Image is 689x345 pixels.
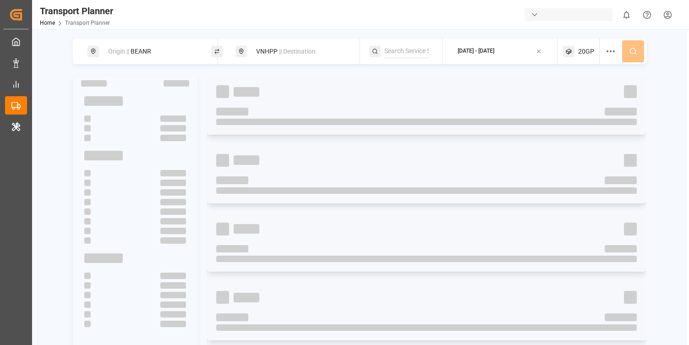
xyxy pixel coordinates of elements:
[251,43,350,60] div: VNHPP
[616,5,637,25] button: show 0 new notifications
[637,5,657,25] button: Help Center
[108,48,129,55] span: Origin ||
[458,47,494,55] div: [DATE] - [DATE]
[448,43,552,60] button: [DATE] - [DATE]
[578,47,594,56] span: 20GP
[40,4,113,18] div: Transport Planner
[103,43,202,60] div: BEANR
[279,48,316,55] span: || Destination
[40,20,55,26] a: Home
[384,44,429,58] input: Search Service String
